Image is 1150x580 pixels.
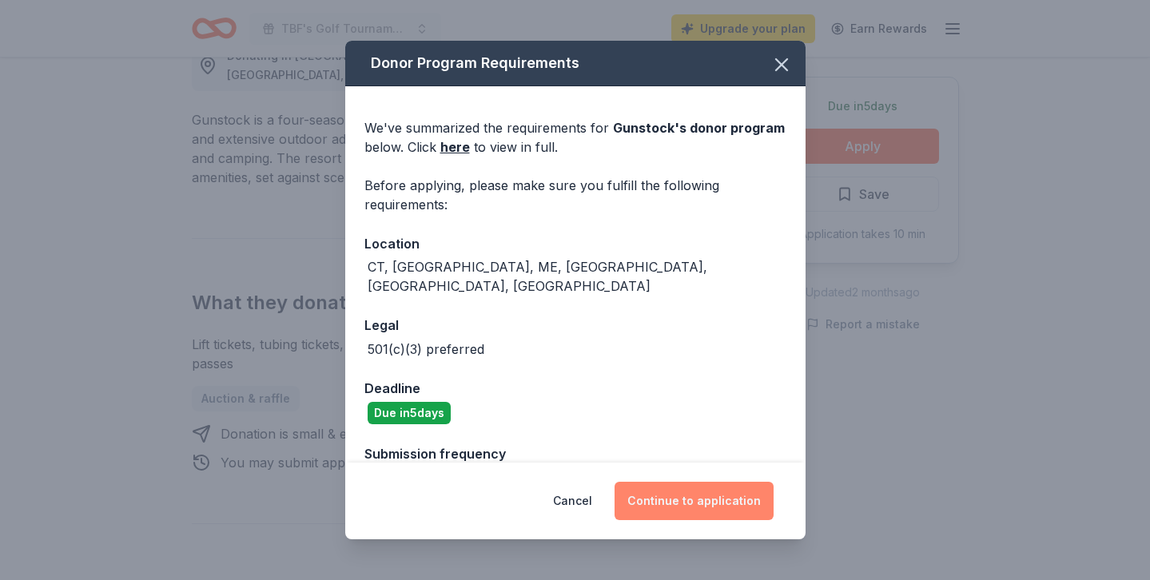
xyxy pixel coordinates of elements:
[553,482,592,520] button: Cancel
[368,402,451,424] div: Due in 5 days
[364,315,786,336] div: Legal
[364,118,786,157] div: We've summarized the requirements for below. Click to view in full.
[440,137,470,157] a: here
[613,120,785,136] span: Gunstock 's donor program
[364,176,786,214] div: Before applying, please make sure you fulfill the following requirements:
[364,443,786,464] div: Submission frequency
[615,482,774,520] button: Continue to application
[368,257,786,296] div: CT, [GEOGRAPHIC_DATA], ME, [GEOGRAPHIC_DATA], [GEOGRAPHIC_DATA], [GEOGRAPHIC_DATA]
[364,378,786,399] div: Deadline
[368,340,484,359] div: 501(c)(3) preferred
[345,41,806,86] div: Donor Program Requirements
[364,233,786,254] div: Location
